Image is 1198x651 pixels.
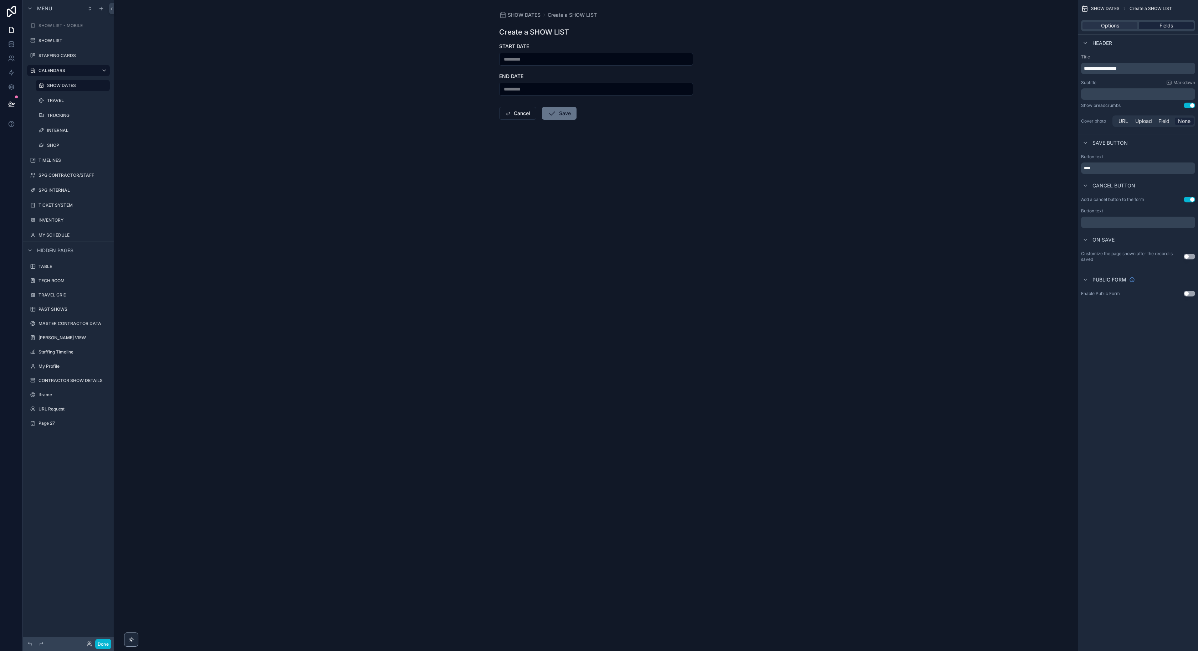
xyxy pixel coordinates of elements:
label: TRAVEL [47,98,108,103]
label: URL Request [39,406,108,412]
label: SPG CONTRACTOR/STAFF [39,172,108,178]
a: Staffing Timeline [27,346,110,358]
a: TIMELINES [27,155,110,166]
span: Field [1158,118,1169,125]
a: TRAVEL [36,95,110,106]
label: CONTRACTOR SHOW DETAILS [39,378,108,383]
a: STAFFING CARDS [27,50,110,61]
div: scrollable content [1081,88,1195,100]
label: INTERNAL [47,128,108,133]
label: TRUCKING [47,113,108,118]
span: Cancel button [1092,182,1135,189]
span: Save button [1092,139,1128,146]
label: MASTER CONTRACTOR DATA [39,321,108,326]
span: SHOW DATES [508,11,541,19]
span: On save [1092,236,1115,243]
span: Menu [37,5,52,12]
a: Page 27 [27,418,110,429]
label: SHOP [47,143,108,148]
div: Enable Public Form [1081,291,1120,296]
a: SHOW LIST [27,35,110,46]
span: None [1178,118,1191,125]
a: SHOW LIST - MOBILE [27,20,110,31]
a: Iframe [27,389,110,401]
a: MASTER CONTRACTOR DATA [27,318,110,329]
label: Page 27 [39,420,108,426]
a: SPG INTERNAL [27,185,110,196]
div: scrollable content [1081,217,1195,228]
a: TICKET SYSTEM [27,200,110,211]
span: Public form [1092,276,1126,283]
a: TRUCKING [36,110,110,121]
button: Cancel [499,107,536,120]
a: PAST SHOWS [27,304,110,315]
label: [PERSON_NAME] VIEW [39,335,108,341]
span: START DATE [499,43,529,49]
label: SHOW DATES [47,83,106,88]
label: Customize the page shown after the record is saved [1081,251,1184,262]
div: scrollable content [1081,162,1195,174]
span: Upload [1135,118,1152,125]
label: Button text [1081,208,1103,214]
label: TRAVEL GRID [39,292,108,298]
label: Staffing Timeline [39,349,108,355]
span: Options [1101,22,1119,29]
a: SHOW DATES [499,11,541,19]
div: scrollable content [1081,63,1195,74]
label: SHOW LIST - MOBILE [39,23,108,29]
label: Cover photo [1081,118,1110,124]
label: Title [1081,54,1195,60]
button: Save [542,107,577,120]
label: TICKET SYSTEM [39,202,108,208]
label: Add a cancel button to the form [1081,197,1144,202]
a: URL Request [27,403,110,415]
a: TECH ROOM [27,275,110,286]
div: Show breadcrumbs [1081,103,1121,108]
span: Fields [1159,22,1173,29]
label: TABLE [39,264,108,269]
a: Markdown [1166,80,1195,86]
label: TECH ROOM [39,278,108,284]
label: PAST SHOWS [39,306,108,312]
a: Create a SHOW LIST [548,11,597,19]
span: Header [1092,40,1112,47]
a: SPG CONTRACTOR/STAFF [27,170,110,181]
label: My Profile [39,363,108,369]
span: Markdown [1173,80,1195,86]
a: SHOP [36,140,110,151]
a: INVENTORY [27,215,110,226]
span: SHOW DATES [1091,6,1120,11]
label: Button text [1081,154,1103,160]
span: URL [1118,118,1128,125]
a: MY SCHEDULE [27,229,110,241]
label: Iframe [39,392,108,398]
label: TIMELINES [39,157,108,163]
label: SHOW LIST [39,38,108,43]
label: Subtitle [1081,80,1096,86]
span: END DATE [499,73,523,79]
a: TABLE [27,261,110,272]
span: Hidden pages [37,247,73,254]
label: MY SCHEDULE [39,232,108,238]
h1: Create a SHOW LIST [499,27,569,37]
label: CALENDARS [39,68,96,73]
span: Create a SHOW LIST [1130,6,1172,11]
button: Done [95,639,111,649]
a: My Profile [27,361,110,372]
a: [PERSON_NAME] VIEW [27,332,110,343]
label: INVENTORY [39,217,108,223]
a: CONTRACTOR SHOW DETAILS [27,375,110,386]
a: CALENDARS [27,65,110,76]
a: TRAVEL GRID [27,289,110,301]
a: SHOW DATES [36,80,110,91]
a: INTERNAL [36,125,110,136]
label: SPG INTERNAL [39,187,108,193]
label: STAFFING CARDS [39,53,108,58]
